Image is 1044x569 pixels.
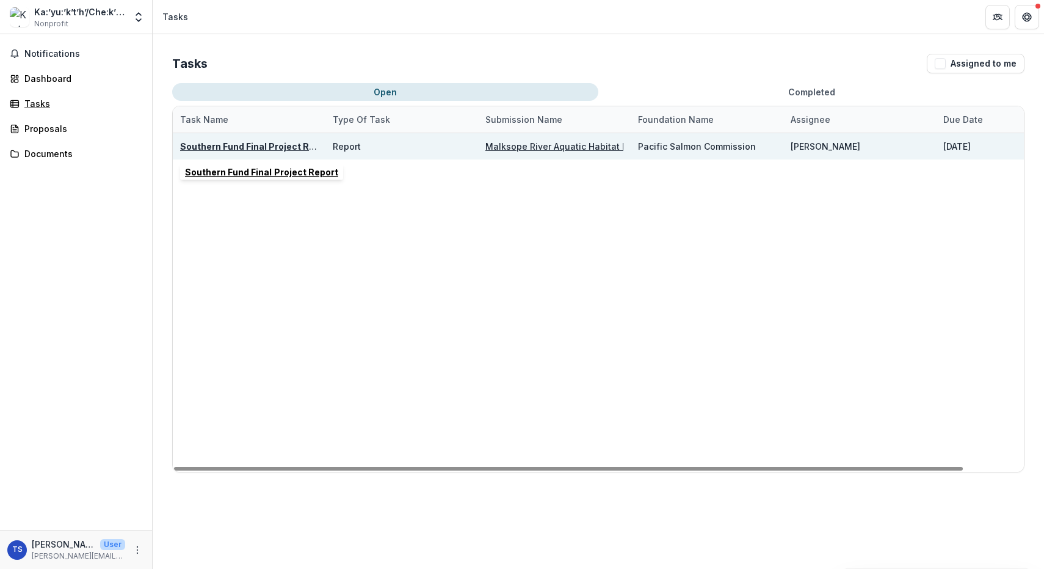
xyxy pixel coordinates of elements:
[783,106,936,133] div: Assignee
[172,83,598,101] button: Open
[325,106,478,133] div: Type of Task
[5,119,147,139] a: Proposals
[24,122,137,135] div: Proposals
[1015,5,1039,29] button: Get Help
[985,5,1010,29] button: Partners
[943,140,971,153] div: [DATE]
[631,113,721,126] div: Foundation Name
[5,68,147,89] a: Dashboard
[783,113,838,126] div: Assignee
[32,538,95,551] p: [PERSON_NAME]
[10,7,29,27] img: Ka:’yu:’k’t’h’/Che:k’tles7et’h’ First Nations
[927,54,1024,73] button: Assigned to me
[598,83,1024,101] button: Completed
[791,140,860,153] div: [PERSON_NAME]
[478,106,631,133] div: Submission Name
[325,113,397,126] div: Type of Task
[130,543,145,557] button: More
[173,113,236,126] div: Task Name
[34,6,125,18] div: Ka:’yu:’k’t’h’/Che:k’tles7et’h’ First Nations
[5,94,147,114] a: Tasks
[24,49,142,59] span: Notifications
[24,72,137,85] div: Dashboard
[162,10,188,23] div: Tasks
[158,8,193,26] nav: breadcrumb
[5,144,147,164] a: Documents
[631,106,783,133] div: Foundation Name
[638,140,756,153] div: Pacific Salmon Commission
[130,5,147,29] button: Open entity switcher
[173,106,325,133] div: Task Name
[5,44,147,64] button: Notifications
[24,147,137,160] div: Documents
[478,113,570,126] div: Submission Name
[34,18,68,29] span: Nonprofit
[333,140,361,153] div: Report
[32,551,125,562] p: [PERSON_NAME][EMAIL_ADDRESS][DOMAIN_NAME]
[172,56,208,71] h2: Tasks
[485,141,722,152] a: Malksope River Aquatic Habitat Restoration in PFMA 26
[936,113,990,126] div: Due Date
[180,141,333,152] a: Southern Fund Final Project Report
[100,539,125,550] p: User
[24,97,137,110] div: Tasks
[12,546,23,554] div: Timothy Sobey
